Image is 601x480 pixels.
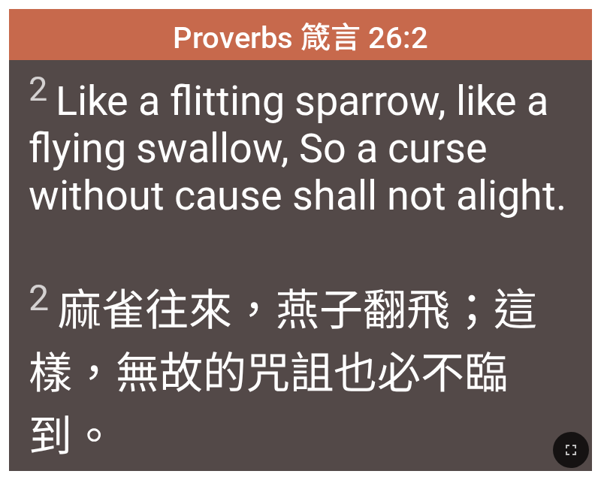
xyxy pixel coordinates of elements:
[29,285,537,462] wh5774: ；這樣，無故的
[29,69,47,109] sup: 2
[29,285,537,462] wh5110: ，燕子
[29,69,573,219] span: Like a flitting sparrow, like a flying swallow, So a curse without cause shall not alight.
[29,285,537,462] wh1866: 翻飛
[29,285,537,462] wh6833: 往來
[72,411,116,462] wh935: 。
[29,275,573,464] span: 麻雀
[29,348,508,462] wh2600: 咒詛
[29,276,49,319] sup: 2
[173,14,428,57] span: Proverbs 箴言 26:2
